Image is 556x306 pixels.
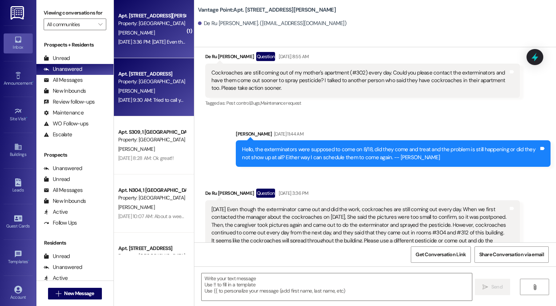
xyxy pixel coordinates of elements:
div: Active [44,208,68,216]
div: Apt. [STREET_ADDRESS] [118,70,186,78]
div: [DATE] 9:30 AM: Tried to call you back but the call actually go through so call me when you can [118,97,318,103]
div: Maintenance [44,109,84,117]
a: Inbox [4,33,33,53]
span: • [28,258,29,263]
div: Cockroaches are still coming out of my mother's apartment (#302) every day. Could you please cont... [211,69,508,92]
button: Send [475,279,510,295]
div: Unanswered [44,65,82,73]
a: Templates • [4,248,33,267]
div: Apt. [STREET_ADDRESS] [118,245,186,252]
b: Vantage Point: Apt. [STREET_ADDRESS][PERSON_NAME] [198,6,336,14]
div: Question [256,52,275,61]
div: Escalate [44,131,72,138]
a: Guest Cards [4,212,33,232]
i:  [482,284,488,290]
button: Share Conversation via email [474,246,549,263]
div: Property: [GEOGRAPHIC_DATA] [118,20,186,27]
div: Property: [GEOGRAPHIC_DATA] [118,252,186,260]
span: Maintenance request [261,100,301,106]
span: [PERSON_NAME] [118,146,155,152]
a: Buildings [4,141,33,160]
div: Apt. [STREET_ADDRESS][PERSON_NAME] [118,12,186,20]
span: New Message [64,290,94,297]
span: [PERSON_NAME] [118,204,155,210]
label: Viewing conversations for [44,7,106,19]
div: Question [256,189,275,198]
div: De Ru [PERSON_NAME] [205,189,520,200]
span: Send [491,283,503,291]
span: • [32,80,33,85]
div: Tagged as: [205,98,520,108]
div: Apt. N304, 1 [GEOGRAPHIC_DATA] [118,186,186,194]
div: Prospects + Residents [36,41,114,49]
button: New Message [48,288,102,299]
div: WO Follow-ups [44,120,88,128]
div: All Messages [44,186,83,194]
div: [DATE] 8:28 AM: Ok great!! [118,155,174,161]
a: Leads [4,176,33,196]
span: [PERSON_NAME] [118,88,155,94]
div: De Ru [PERSON_NAME] [205,52,520,64]
div: [DATE] 11:44 AM [272,130,303,138]
div: De Ru [PERSON_NAME]. ([EMAIL_ADDRESS][DOMAIN_NAME]) [198,20,346,27]
div: New Inbounds [44,87,86,95]
a: Site Visit • [4,105,33,125]
div: [DATE] 8:55 AM [277,53,309,60]
div: Property: [GEOGRAPHIC_DATA] [118,78,186,85]
input: All communities [47,19,95,30]
div: Unread [44,253,70,260]
div: Unanswered [44,263,82,271]
i:  [532,284,537,290]
span: Get Conversation Link [416,251,466,258]
div: [DATE] 3:36 PM [277,189,308,197]
div: All Messages [44,76,83,84]
span: [PERSON_NAME] [118,29,155,36]
div: [DATE] 10:07 AM: About a week ago [118,213,193,220]
div: Follow Ups [44,219,77,227]
div: Unread [44,55,70,62]
div: Prospects [36,151,114,159]
div: Residents [36,239,114,247]
div: Property: [GEOGRAPHIC_DATA] [118,136,186,144]
div: Review follow-ups [44,98,95,106]
div: Unanswered [44,165,82,172]
i:  [98,21,102,27]
div: Unread [44,176,70,183]
span: Share Conversation via email [479,251,544,258]
div: Apt. S309, 1 [GEOGRAPHIC_DATA] [118,128,186,136]
div: New Inbounds [44,197,86,205]
i:  [56,291,61,297]
div: Active [44,274,68,282]
div: [DATE] Even though the exterminator came out and did the work, cockroaches are still coming out e... [211,206,508,253]
span: • [26,115,27,120]
a: Account [4,283,33,303]
img: ResiDesk Logo [11,6,25,20]
button: Get Conversation Link [411,246,470,263]
div: [PERSON_NAME] [236,130,551,140]
span: Pest control , [226,100,251,106]
span: Bugs , [250,100,261,106]
div: Property: [GEOGRAPHIC_DATA] [118,194,186,202]
div: Hello, the exterminators were supposed to come on 8/18, did they come and treat and the problem i... [242,146,539,161]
